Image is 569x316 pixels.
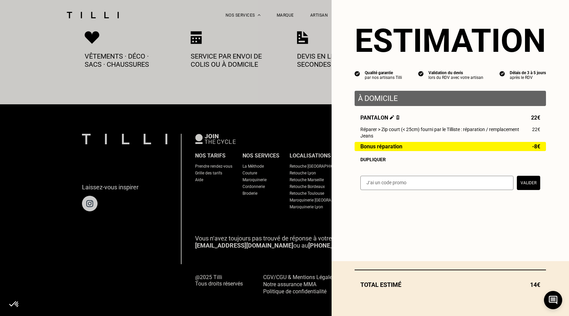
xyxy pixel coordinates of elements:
div: par nos artisans Tilli [365,75,402,80]
span: 22€ [532,127,540,132]
button: Valider [517,176,540,190]
img: icon list info [500,70,505,77]
div: après le RDV [510,75,546,80]
input: J‘ai un code promo [360,176,513,190]
span: Jeans [360,133,373,139]
span: 22€ [531,114,540,121]
img: icon list info [418,70,424,77]
span: Réparer > Zip court (< 25cm) fourni par le Tilliste : réparation / remplacement [360,127,519,132]
span: 14€ [530,281,540,288]
div: lors du RDV avec votre artisan [428,75,483,80]
img: Éditer [390,115,394,120]
img: Supprimer [396,115,400,120]
div: Délais de 3 à 5 jours [510,70,546,75]
div: Total estimé [355,281,546,288]
div: Validation du devis [428,70,483,75]
div: Qualité garantie [365,70,402,75]
p: À domicile [358,94,543,103]
span: Bonus réparation [360,144,402,149]
span: Pantalon [360,114,400,121]
section: Estimation [355,22,546,60]
span: -8€ [532,144,540,149]
div: Dupliquer [360,157,540,162]
img: icon list info [355,70,360,77]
